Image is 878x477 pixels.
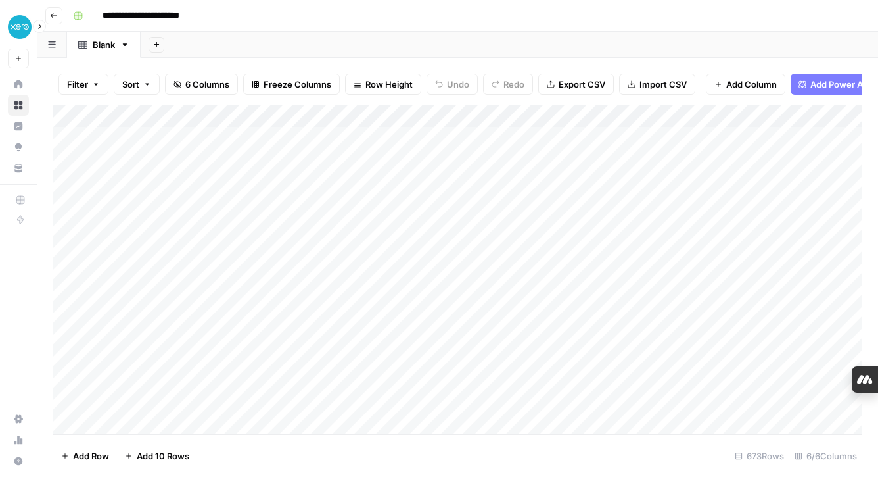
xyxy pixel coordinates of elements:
button: Row Height [345,74,421,95]
span: Filter [67,78,88,91]
button: Help + Support [8,451,29,472]
button: Redo [483,74,533,95]
a: Your Data [8,158,29,179]
span: Row Height [365,78,413,91]
span: Add Row [73,449,109,463]
button: Import CSV [619,74,695,95]
button: Add 10 Rows [117,445,197,466]
button: Export CSV [538,74,614,95]
a: Settings [8,409,29,430]
div: 6/6 Columns [789,445,862,466]
span: Import CSV [639,78,687,91]
span: Sort [122,78,139,91]
button: Add Column [706,74,785,95]
span: Redo [503,78,524,91]
button: 6 Columns [165,74,238,95]
img: XeroOps Logo [8,15,32,39]
button: Undo [427,74,478,95]
span: 6 Columns [185,78,229,91]
button: Filter [58,74,108,95]
span: Add Column [726,78,777,91]
button: Workspace: XeroOps [8,11,29,43]
span: Undo [447,78,469,91]
a: Insights [8,116,29,137]
a: Browse [8,95,29,116]
button: Sort [114,74,160,95]
a: Opportunities [8,137,29,158]
span: Add 10 Rows [137,449,189,463]
span: Export CSV [559,78,605,91]
a: Home [8,74,29,95]
a: Usage [8,430,29,451]
a: Blank [67,32,141,58]
span: Freeze Columns [264,78,331,91]
button: Add Row [53,445,117,466]
div: Blank [93,38,115,51]
button: Freeze Columns [243,74,340,95]
div: 673 Rows [729,445,789,466]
